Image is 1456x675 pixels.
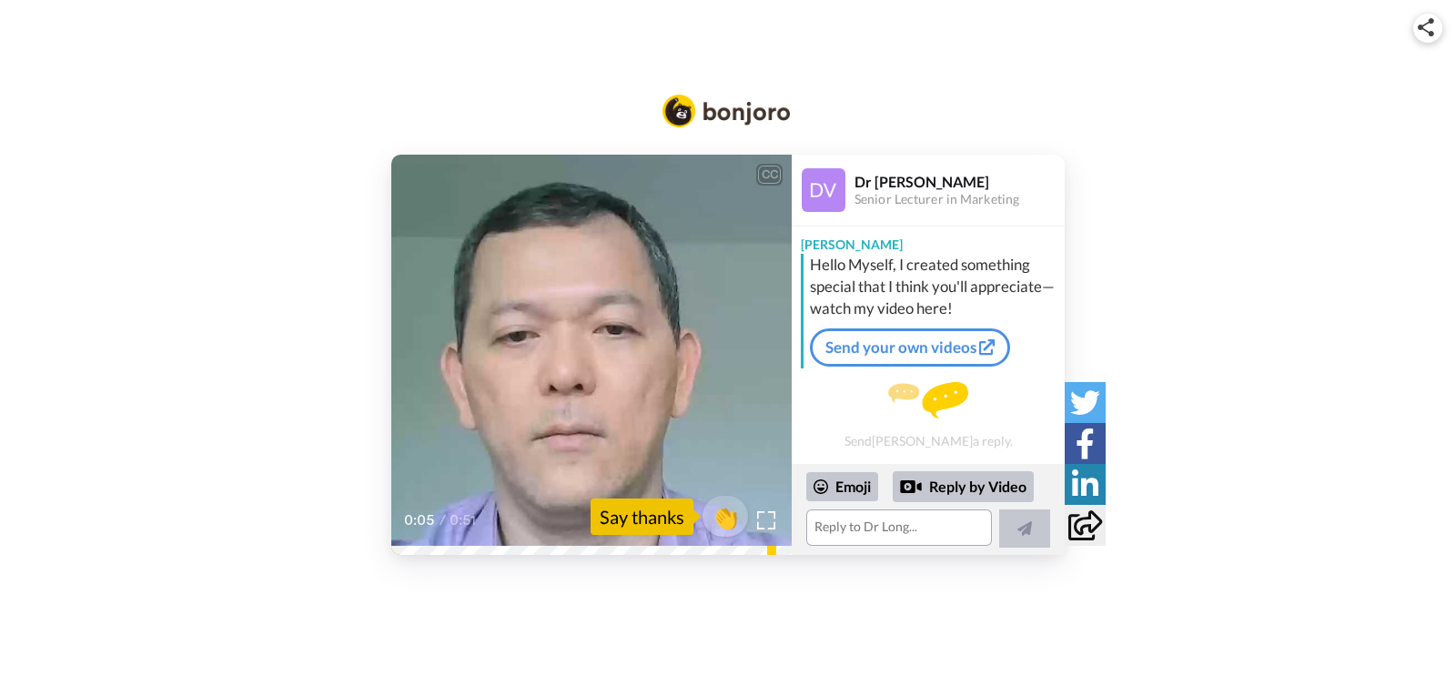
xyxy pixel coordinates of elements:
[806,472,878,501] div: Emoji
[854,173,1064,190] div: Dr [PERSON_NAME]
[802,168,845,212] img: Profile Image
[662,95,790,127] img: Bonjoro Logo
[758,166,781,184] div: CC
[810,328,1010,367] a: Send your own videos
[404,509,436,531] span: 0:05
[703,502,748,531] span: 👏
[888,382,968,418] img: message.svg
[703,496,748,537] button: 👏
[893,471,1034,502] div: Reply by Video
[1418,18,1434,36] img: ic_share.svg
[810,254,1060,319] div: Hello Myself, I created something special that I think you'll appreciate—watch my video here!
[757,511,775,529] img: Full screen
[792,376,1065,455] div: Send [PERSON_NAME] a reply.
[792,227,1065,254] div: [PERSON_NAME]
[854,192,1064,207] div: Senior Lecturer in Marketing
[900,476,922,498] div: Reply by Video
[450,509,481,531] span: 0:51
[591,499,693,535] div: Say thanks
[440,509,446,531] span: /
